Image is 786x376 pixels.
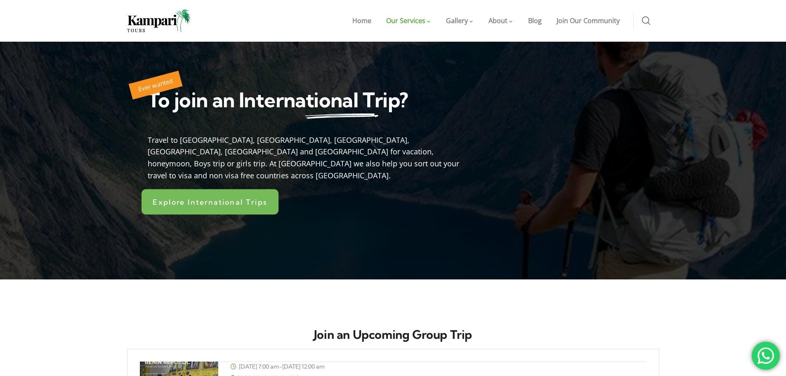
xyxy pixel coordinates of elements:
span: About [489,16,507,25]
span: Home [352,16,371,25]
span: - [231,362,325,371]
div: Travel to [GEOGRAPHIC_DATA], [GEOGRAPHIC_DATA], [GEOGRAPHIC_DATA], [GEOGRAPHIC_DATA], [GEOGRAPHIC... [148,130,478,182]
span: [DATE] 12:00 am [282,363,325,370]
span: Blog [528,16,542,25]
span: [DATE] 7:00 am [239,363,279,370]
span: Join Our Community [557,16,620,25]
span: Gallery [446,16,468,25]
div: 'Chat [752,342,780,370]
span: Explore International Trips [153,198,267,206]
span: Our Services [386,16,425,25]
h2: Join an Upcoming Group Trip [127,329,659,341]
img: Home [127,9,191,32]
span: Ever wanted [137,76,173,93]
span: To join an International Trip? [148,87,408,112]
a: Explore International Trips [141,189,278,215]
